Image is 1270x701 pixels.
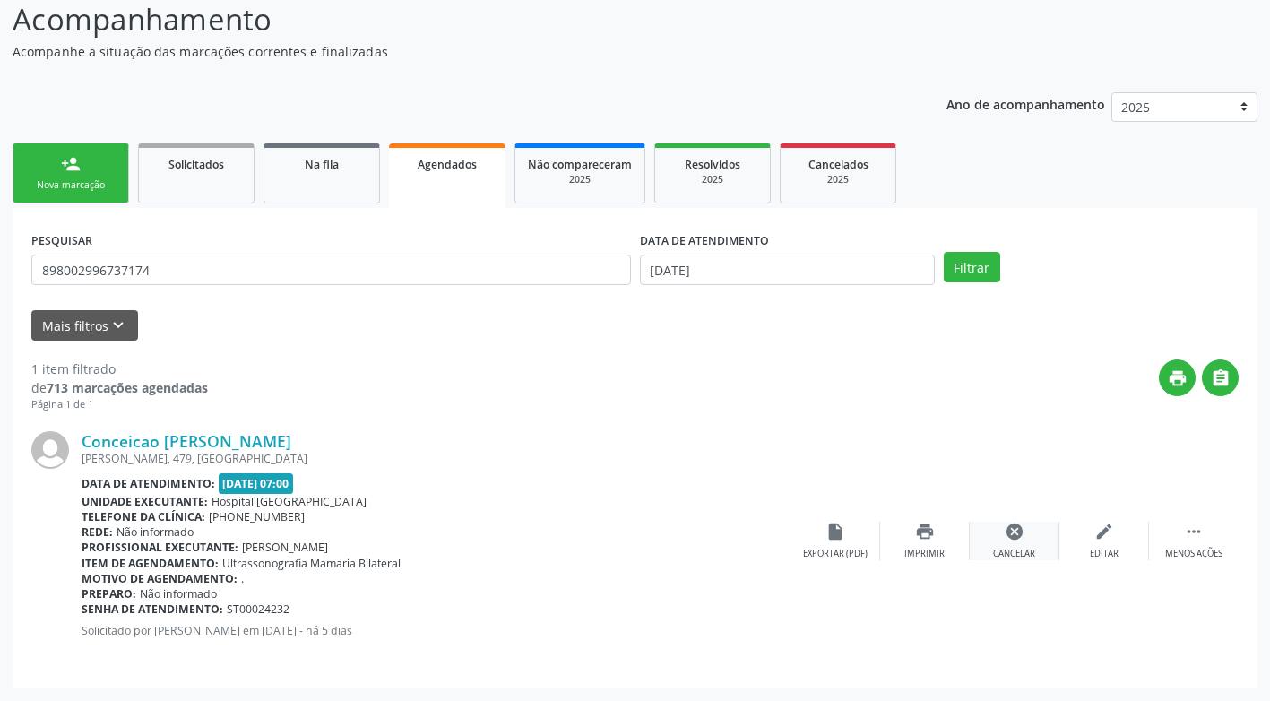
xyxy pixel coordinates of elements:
[1202,359,1239,396] button: 
[212,494,367,509] span: Hospital [GEOGRAPHIC_DATA]
[993,548,1035,560] div: Cancelar
[61,154,81,174] div: person_add
[227,601,289,617] span: ST00024232
[82,623,791,638] p: Solicitado por [PERSON_NAME] em [DATE] - há 5 dias
[418,157,477,172] span: Agendados
[82,509,205,524] b: Telefone da clínica:
[528,173,632,186] div: 2025
[1090,548,1119,560] div: Editar
[685,157,740,172] span: Resolvidos
[793,173,883,186] div: 2025
[108,316,128,335] i: keyboard_arrow_down
[242,540,328,555] span: [PERSON_NAME]
[668,173,757,186] div: 2025
[82,524,113,540] b: Rede:
[82,571,238,586] b: Motivo de agendamento:
[82,451,791,466] div: [PERSON_NAME], 479, [GEOGRAPHIC_DATA]
[31,227,92,255] label: PESQUISAR
[640,255,935,285] input: Selecione um intervalo
[140,586,217,601] span: Não informado
[31,431,69,469] img: img
[1184,522,1204,541] i: 
[1168,368,1188,388] i: print
[31,378,208,397] div: de
[305,157,339,172] span: Na fila
[1165,548,1222,560] div: Menos ações
[82,586,136,601] b: Preparo:
[219,473,294,494] span: [DATE] 07:00
[825,522,845,541] i: insert_drive_file
[1159,359,1196,396] button: print
[209,509,305,524] span: [PHONE_NUMBER]
[904,548,945,560] div: Imprimir
[915,522,935,541] i: print
[13,42,884,61] p: Acompanhe a situação das marcações correntes e finalizadas
[82,540,238,555] b: Profissional executante:
[528,157,632,172] span: Não compareceram
[1005,522,1024,541] i: cancel
[31,397,208,412] div: Página 1 de 1
[47,379,208,396] strong: 713 marcações agendadas
[82,601,223,617] b: Senha de atendimento:
[31,310,138,342] button: Mais filtroskeyboard_arrow_down
[82,476,215,491] b: Data de atendimento:
[808,157,868,172] span: Cancelados
[82,431,291,451] a: Conceicao [PERSON_NAME]
[82,494,208,509] b: Unidade executante:
[31,359,208,378] div: 1 item filtrado
[31,255,631,285] input: Nome, CNS
[82,556,219,571] b: Item de agendamento:
[946,92,1105,115] p: Ano de acompanhamento
[168,157,224,172] span: Solicitados
[1094,522,1114,541] i: edit
[944,252,1000,282] button: Filtrar
[117,524,194,540] span: Não informado
[640,227,769,255] label: DATA DE ATENDIMENTO
[241,571,244,586] span: .
[26,178,116,192] div: Nova marcação
[1211,368,1231,388] i: 
[803,548,868,560] div: Exportar (PDF)
[222,556,401,571] span: Ultrassonografia Mamaria Bilateral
